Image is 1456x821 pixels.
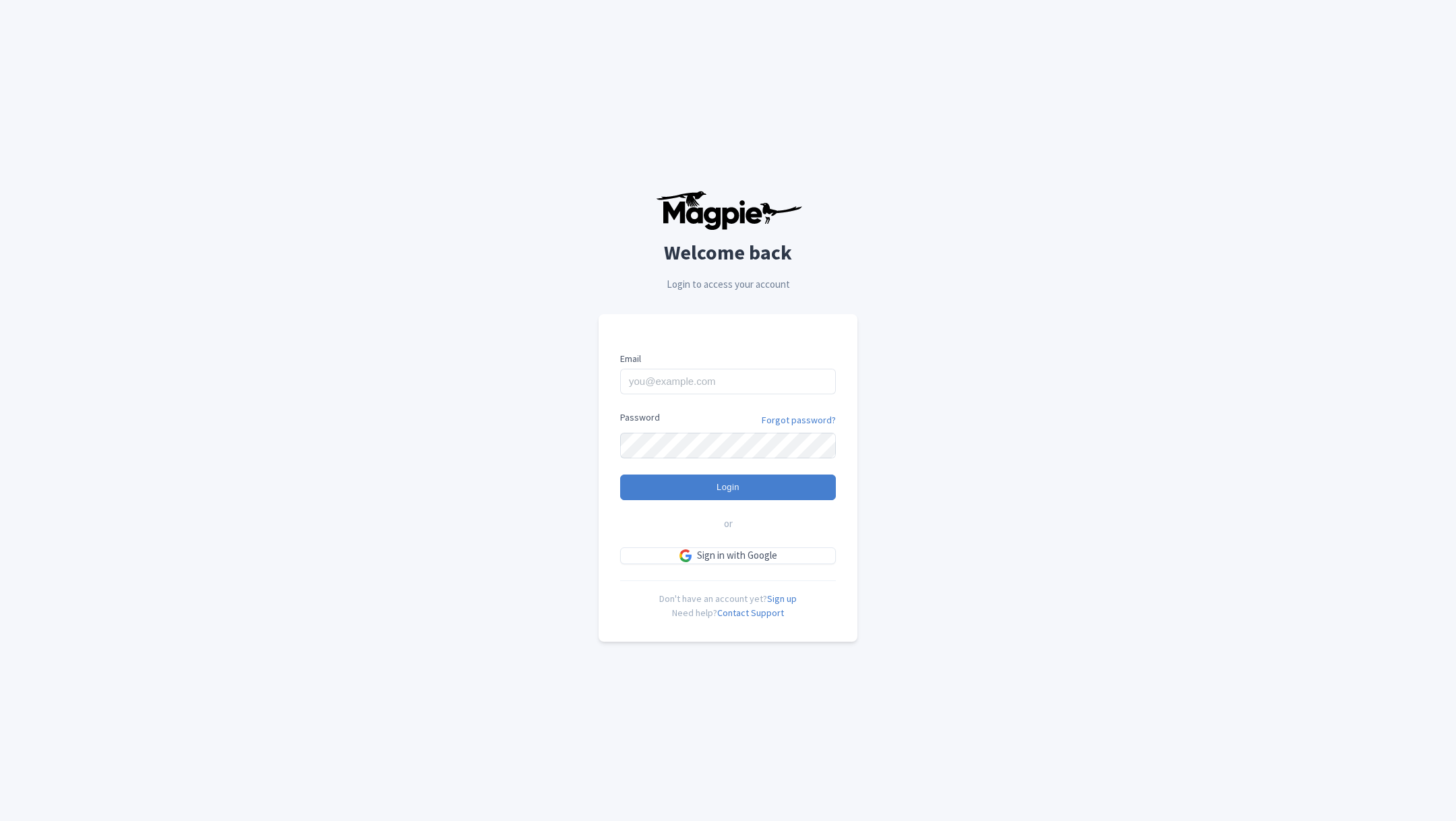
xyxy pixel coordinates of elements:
label: Password [620,410,660,425]
p: Login to access your account [599,277,857,293]
input: you@example.com [620,369,836,394]
a: Forgot password? [762,413,836,427]
img: google.svg [679,549,692,561]
input: Login [620,475,836,500]
div: Don't have an account yet? Need help? [620,580,836,620]
span: or [724,516,733,532]
label: Email [620,352,836,366]
h2: Welcome back [599,241,857,264]
img: logo-ab69f6fb50320c5b225c76a69d11143b.png [653,190,804,231]
a: Sign in with Google [620,547,836,564]
a: Sign up [767,592,797,605]
a: Contact Support [717,607,784,619]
